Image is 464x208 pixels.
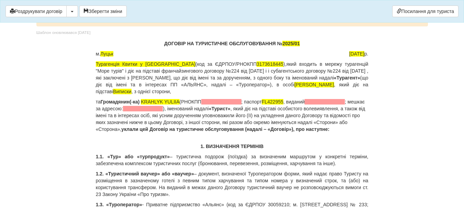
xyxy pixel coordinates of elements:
[209,106,230,111] b: «Турист»
[36,30,91,36] div: Шаблон оновлювався [DATE]
[5,5,67,17] button: Роздрукувати договір
[294,82,334,87] span: [PERSON_NAME]
[257,61,283,67] span: 3173618445
[96,154,170,159] b: 1.1. «Тур» або «турпродукт»
[262,99,283,105] span: FL422955
[101,99,140,105] b: Громадянин(-ка)
[392,5,459,17] a: Посилання для туриста
[334,75,360,81] b: «Турагент»
[79,5,127,17] button: Зберегти зміни
[100,51,113,57] span: Луцьк
[96,202,142,207] b: 1.3. «Туроператор»
[96,143,369,150] p: 1. ВИЗНАЧЕННЯ ТЕРМІНІВ
[96,61,195,67] span: Турагенція Квитки у [GEOGRAPHIC_DATA]
[96,40,369,47] p: ДОГОВІР НА ТУРИСТИЧНЕ ОБСЛУГОВУВАННЯ №
[349,50,369,57] span: р.
[96,98,369,133] p: та (РНОКПП ; паспорт , виданий ; мешкає за адресою: ), іменований надалі , який діє на підставі о...
[113,89,132,94] span: Виписки
[141,99,179,105] span: KRAHLYK YULIIA
[96,170,369,198] p: – документ, визначеної Туроператором форми, який надає право Туристу на розміщення в зазначеному ...
[121,126,329,132] b: уклали цей Договір на туристичне обслуговування (надалі – «Договір»), про наступне:
[96,50,113,57] span: м.
[282,41,300,46] span: 2025/01
[96,171,194,176] b: 1.2. «Туристичний ваучер» або «ваучер»
[96,61,369,95] p: (код за ЄДРПОУ/РНОКПП ),який входить в мережу турагенцій "Море турів" і діє на підставі франчайзи...
[96,153,369,167] p: – туристична подорож (поїздка) за визначеним маршрутом у конкретні терміни, забезпечена комплексо...
[349,51,364,57] span: [DATE]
